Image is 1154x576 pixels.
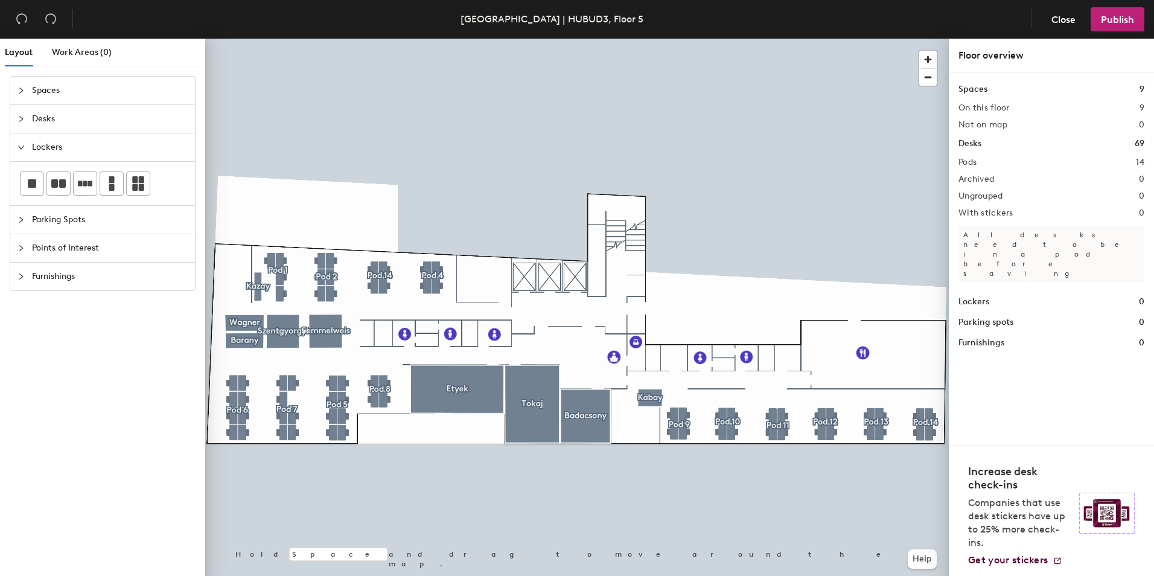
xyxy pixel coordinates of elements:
span: Work Areas (0) [52,47,112,57]
h2: On this floor [958,103,1010,113]
span: Publish [1101,14,1134,25]
h2: With stickers [958,208,1013,218]
h2: 0 [1139,120,1144,130]
h1: 69 [1135,137,1144,150]
img: Sticker logo [1079,493,1135,534]
h2: Not on map [958,120,1007,130]
span: Close [1051,14,1076,25]
button: Publish [1091,7,1144,31]
span: collapsed [18,216,25,223]
h1: Furnishings [958,336,1004,350]
span: collapsed [18,115,25,123]
span: Parking Spots [32,206,188,234]
h1: Desks [958,137,981,150]
h2: Pods [958,158,977,167]
h1: 0 [1139,295,1144,309]
h2: 0 [1139,208,1144,218]
span: collapsed [18,245,25,252]
h2: 14 [1136,158,1144,167]
span: Spaces [32,77,188,104]
h1: Spaces [958,83,987,96]
h2: Ungrouped [958,191,1003,201]
span: Desks [32,105,188,133]
h4: Increase desk check-ins [968,465,1072,491]
span: Points of Interest [32,234,188,262]
span: Lockers [32,133,188,161]
button: Help [908,549,937,569]
h1: Lockers [958,295,989,309]
h1: Parking spots [958,316,1013,329]
span: Get your stickers [968,554,1048,566]
h2: 0 [1139,174,1144,184]
h1: 9 [1140,83,1144,96]
span: Furnishings [32,263,188,290]
h2: 9 [1140,103,1144,113]
span: collapsed [18,273,25,280]
span: collapsed [18,87,25,94]
h2: Archived [958,174,994,184]
h2: 0 [1139,191,1144,201]
p: Companies that use desk stickers have up to 25% more check-ins. [968,496,1072,549]
h1: 0 [1139,336,1144,350]
div: [GEOGRAPHIC_DATA] | HUBUD3, Floor 5 [461,11,643,27]
button: Redo (⌘ + ⇧ + Z) [39,7,63,31]
span: Layout [5,47,33,57]
p: All desks need to be in a pod before saving [958,225,1144,283]
button: Close [1041,7,1086,31]
button: Undo (⌘ + Z) [10,7,34,31]
a: Get your stickers [968,554,1062,566]
h1: 0 [1139,316,1144,329]
div: Floor overview [958,48,1144,63]
span: expanded [18,144,25,151]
